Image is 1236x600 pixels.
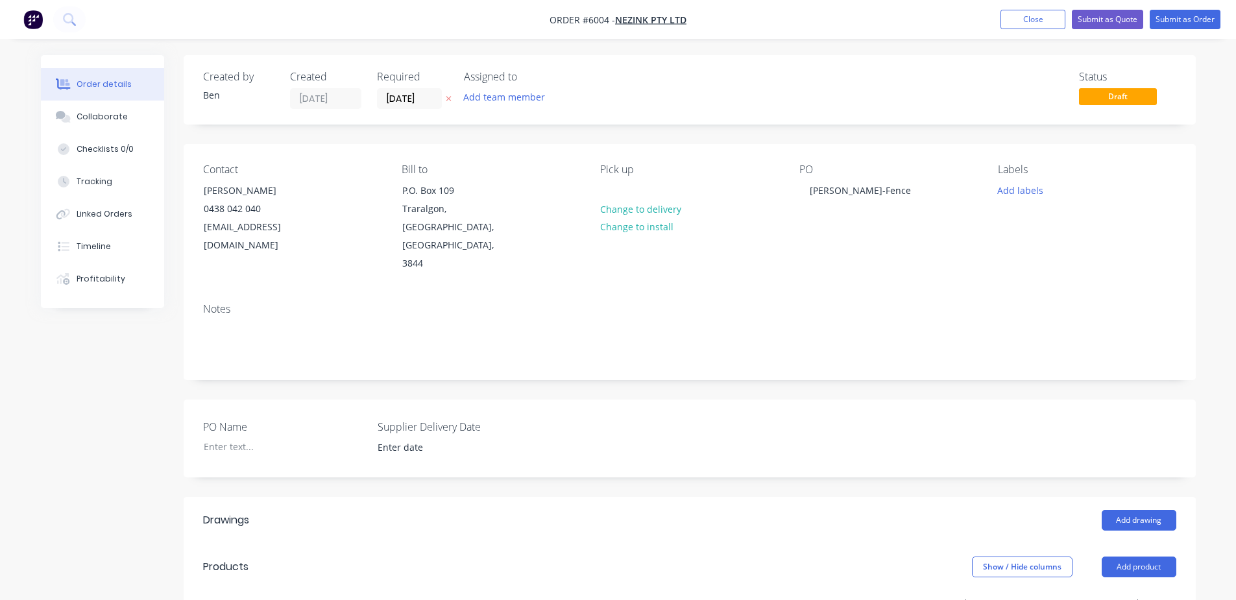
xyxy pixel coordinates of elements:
button: Add labels [991,181,1050,198]
div: Contact [203,163,381,176]
button: Add team member [456,88,551,106]
div: Notes [203,303,1176,315]
button: Profitability [41,263,164,295]
button: Timeline [41,230,164,263]
button: Add drawing [1102,510,1176,531]
img: Factory [23,10,43,29]
button: Tracking [41,165,164,198]
button: Submit as Quote [1072,10,1143,29]
button: Show / Hide columns [972,557,1072,577]
div: Checklists 0/0 [77,143,134,155]
button: Add product [1102,557,1176,577]
label: Supplier Delivery Date [378,419,540,435]
div: Linked Orders [77,208,132,220]
div: Profitability [77,273,125,285]
span: Draft [1079,88,1157,104]
div: Products [203,559,248,575]
div: Assigned to [464,71,594,83]
div: Ben [203,88,274,102]
div: Collaborate [77,111,128,123]
button: Checklists 0/0 [41,133,164,165]
button: Close [1000,10,1065,29]
div: P.O. Box 109Traralgon, [GEOGRAPHIC_DATA], [GEOGRAPHIC_DATA], 3844 [391,181,521,273]
div: Labels [998,163,1176,176]
button: Submit as Order [1150,10,1220,29]
span: Order #6004 - [550,14,615,26]
div: Drawings [203,512,249,528]
button: Change to delivery [593,200,688,217]
label: PO Name [203,419,365,435]
div: Traralgon, [GEOGRAPHIC_DATA], [GEOGRAPHIC_DATA], 3844 [402,200,510,272]
button: Change to install [593,218,680,235]
div: [PERSON_NAME]0438 042 040[EMAIL_ADDRESS][DOMAIN_NAME] [193,181,322,255]
a: NEZINK PTY LTD [615,14,686,26]
div: [EMAIL_ADDRESS][DOMAIN_NAME] [204,218,311,254]
div: Timeline [77,241,111,252]
div: Created [290,71,361,83]
button: Order details [41,68,164,101]
div: Order details [77,78,132,90]
div: [PERSON_NAME]-Fence [799,181,921,200]
button: Collaborate [41,101,164,133]
div: Status [1079,71,1176,83]
div: Bill to [402,163,579,176]
div: Tracking [77,176,112,187]
div: P.O. Box 109 [402,182,510,200]
div: PO [799,163,977,176]
div: Required [377,71,448,83]
div: Pick up [600,163,778,176]
div: 0438 042 040 [204,200,311,218]
button: Add team member [464,88,552,106]
input: Enter date [369,438,530,457]
button: Linked Orders [41,198,164,230]
div: Created by [203,71,274,83]
div: [PERSON_NAME] [204,182,311,200]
